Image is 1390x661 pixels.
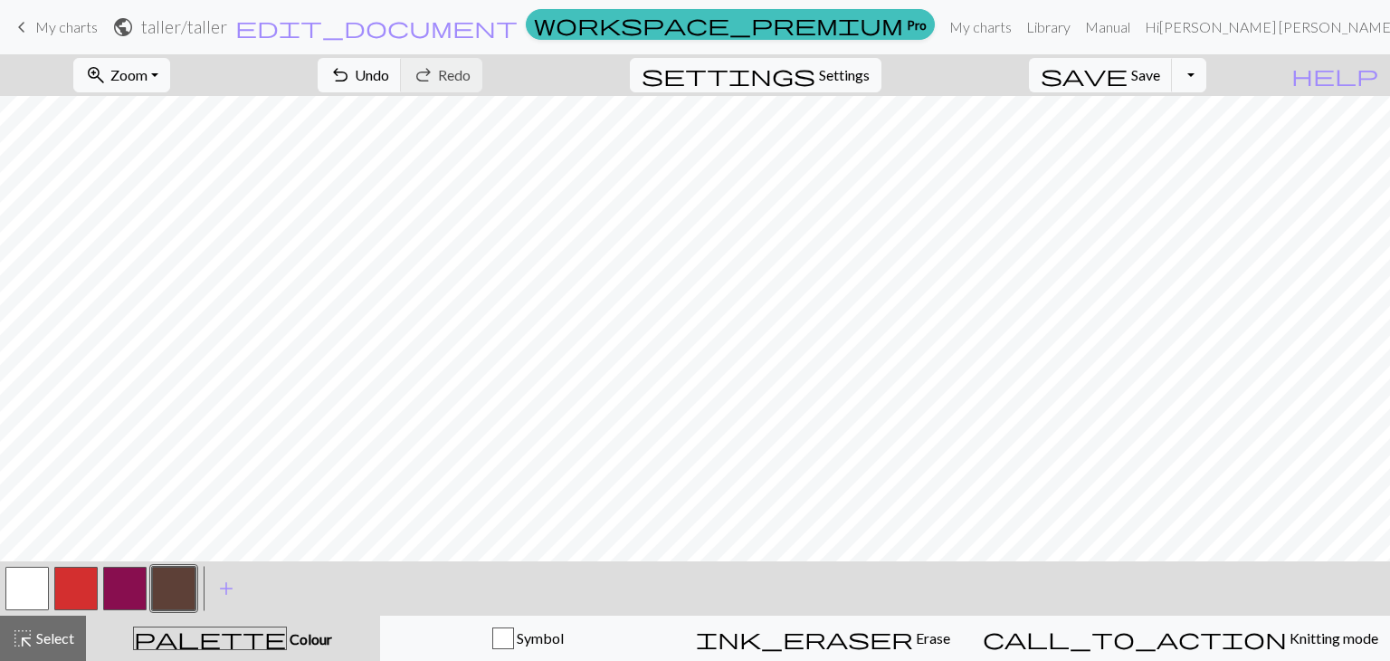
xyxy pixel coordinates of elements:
span: help [1291,62,1378,88]
span: save [1041,62,1128,88]
span: Erase [913,629,950,647]
span: Save [1131,66,1160,83]
span: My charts [35,18,98,35]
span: Knitting mode [1287,629,1378,647]
span: workspace_premium [534,12,903,37]
span: palette [134,626,286,651]
span: keyboard_arrow_left [11,14,33,40]
span: undo [329,62,351,88]
button: Save [1029,58,1173,92]
span: edit_document [235,14,518,40]
span: call_to_action [983,626,1287,651]
button: Colour [86,616,380,661]
span: Settings [819,64,870,86]
span: add [215,576,237,601]
span: settings [642,62,815,88]
i: Settings [642,64,815,86]
button: Zoom [73,58,170,92]
span: ink_eraser [696,626,913,651]
button: Symbol [380,616,676,661]
span: Undo [355,66,389,83]
span: Symbol [514,629,564,647]
button: Erase [675,616,971,661]
span: Colour [287,630,332,647]
h2: taller / taller [141,16,227,37]
span: Zoom [110,66,148,83]
button: SettingsSettings [630,58,881,92]
button: Undo [318,58,402,92]
span: Select [33,629,74,647]
a: My charts [11,12,98,43]
a: Pro [526,9,935,40]
a: My charts [942,9,1019,45]
span: public [112,14,134,40]
span: highlight_alt [12,626,33,651]
a: Library [1019,9,1078,45]
a: Manual [1078,9,1138,45]
span: zoom_in [85,62,107,88]
button: Knitting mode [971,616,1390,661]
